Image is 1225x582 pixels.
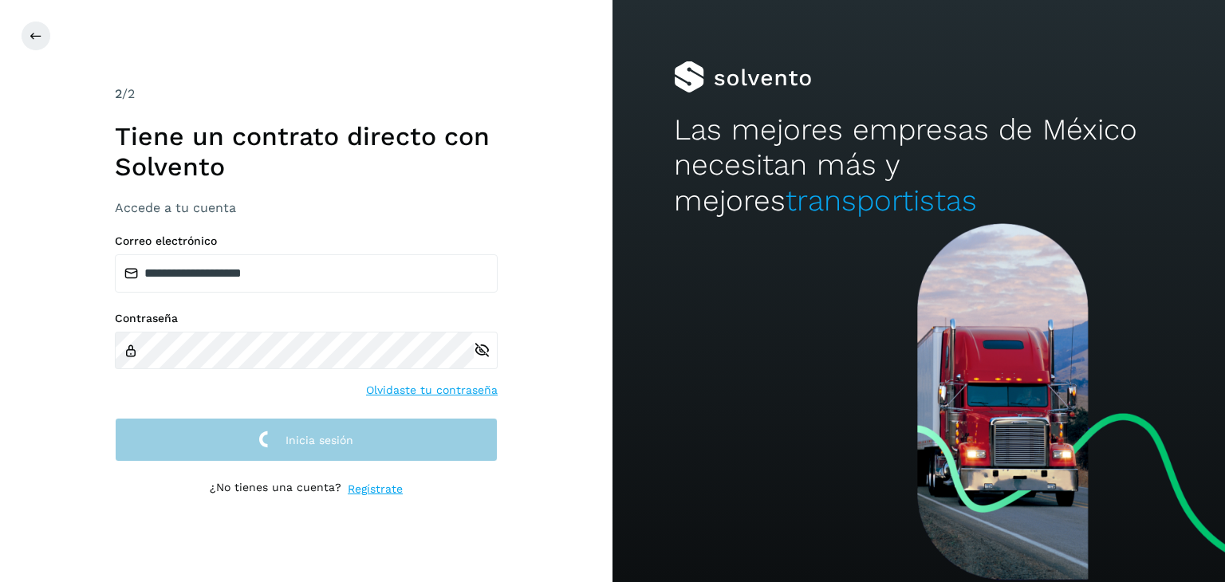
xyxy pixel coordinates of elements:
span: transportistas [786,183,977,218]
label: Contraseña [115,312,498,325]
h2: Las mejores empresas de México necesitan más y mejores [674,112,1164,218]
a: Olvidaste tu contraseña [366,382,498,399]
span: 2 [115,86,122,101]
a: Regístrate [348,481,403,497]
button: Inicia sesión [115,418,498,462]
label: Correo electrónico [115,234,498,248]
h1: Tiene un contrato directo con Solvento [115,121,498,183]
span: Inicia sesión [286,435,353,446]
div: /2 [115,85,498,104]
p: ¿No tienes una cuenta? [210,481,341,497]
h3: Accede a tu cuenta [115,200,498,215]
